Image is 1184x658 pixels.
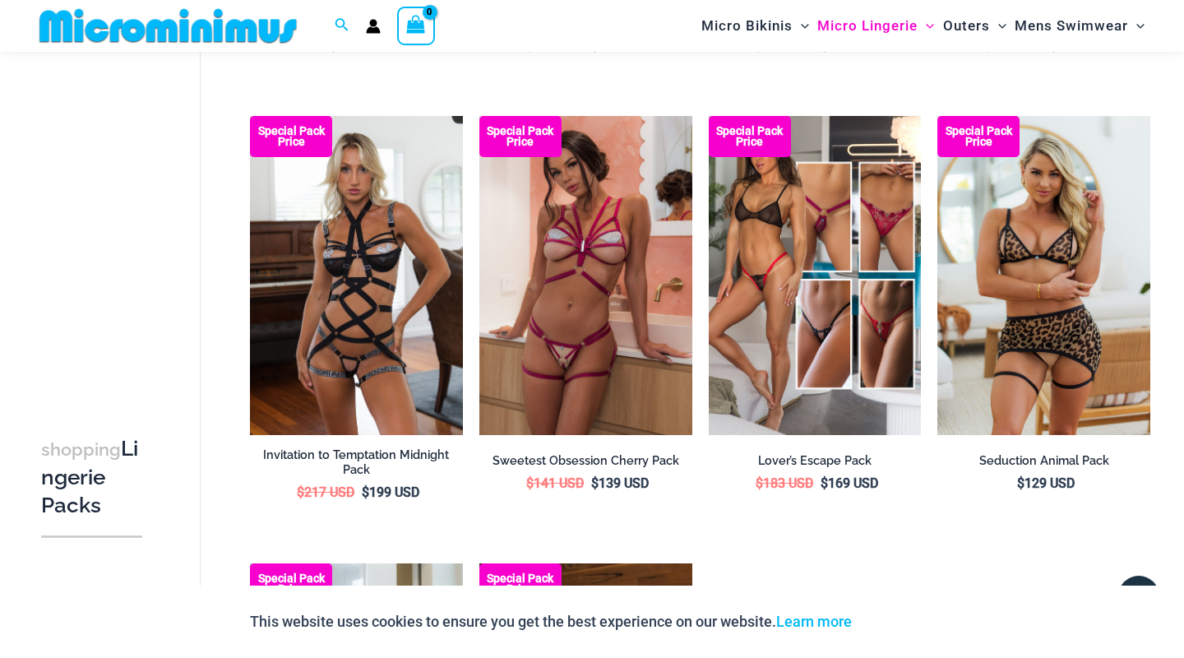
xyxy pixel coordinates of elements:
span: $ [756,475,763,491]
button: Accept [864,602,934,642]
bdi: 194 USD [985,38,1043,53]
a: Invitation to Temptation Midnight 1037 Bra 6037 Thong 1954 Bodysuit 02 Invitation to Temptation M... [250,116,463,435]
img: Invitation to Temptation Midnight 1037 Bra 6037 Thong 1954 Bodysuit 02 [250,116,463,435]
span: shopping [41,439,121,460]
img: MM SHOP LOGO FLAT [33,7,303,44]
span: Menu Toggle [793,5,809,47]
span: $ [526,38,534,53]
span: $ [1050,38,1057,53]
bdi: 388 USD [526,38,584,53]
h2: Invitation to Temptation Midnight Pack [250,447,463,478]
span: $ [297,484,304,500]
bdi: 199 USD [362,484,419,500]
h3: Lingerie Packs [41,435,142,519]
bdi: 141 USD [526,475,584,491]
bdi: 217 USD [297,484,354,500]
bdi: 185 USD [1050,38,1108,53]
span: $ [330,38,337,53]
span: Menu Toggle [1128,5,1145,47]
a: Search icon link [335,16,349,36]
a: View Shopping Cart, empty [397,7,435,44]
nav: Site Navigation [695,2,1151,49]
h2: Lover’s Escape Pack [709,453,922,469]
bdi: 185 USD [821,38,878,53]
span: $ [591,475,599,491]
span: $ [985,38,992,53]
span: $ [1017,475,1024,491]
a: Micro BikinisMenu ToggleMenu Toggle [697,5,813,47]
a: Account icon link [366,19,381,34]
bdi: 359 USD [591,38,649,53]
span: $ [526,475,534,491]
a: Learn more [776,613,852,630]
b: Special Pack Price [479,126,562,147]
iframe: TrustedSite Certified [41,55,189,384]
a: Seduction Animal 1034 Bra 6034 Thong 5019 Skirt 02 Seduction Animal 1034 Bra 6034 Thong 5019 Skir... [937,116,1150,435]
b: Special Pack Price [479,573,562,595]
span: Micro Lingerie [817,5,918,47]
img: Lovers Escape Pack [709,116,922,435]
span: $ [591,38,599,53]
span: $ [821,38,828,53]
span: Outers [943,5,990,47]
p: This website uses cookies to ensure you get the best experience on our website. [250,609,852,634]
h2: Seduction Animal Pack [937,453,1150,469]
a: OutersMenu ToggleMenu Toggle [939,5,1011,47]
bdi: 139 USD [591,475,649,491]
b: Special Pack Price [250,573,332,595]
a: Lover’s Escape Pack [709,453,922,475]
a: Sweetest Obsession Cherry 1129 Bra 6119 Bottom 1939 Bodysuit 05 Sweetest Obsession Cherry 1129 Br... [479,116,692,435]
span: Mens Swimwear [1015,5,1128,47]
a: Lovers Escape Pack Zoe Deep Red 689 Micro Thong 04Zoe Deep Red 689 Micro Thong 04 [709,116,922,435]
a: Sweetest Obsession Cherry Pack [479,453,692,475]
a: Mens SwimwearMenu ToggleMenu Toggle [1011,5,1149,47]
a: Invitation to Temptation Midnight Pack [250,447,463,484]
a: Micro LingerieMenu ToggleMenu Toggle [813,5,938,47]
span: Menu Toggle [990,5,1006,47]
a: Seduction Animal Pack [937,453,1150,475]
span: $ [362,484,369,500]
bdi: 129 USD [1017,475,1075,491]
span: Micro Bikinis [701,5,793,47]
bdi: 194 USD [756,38,813,53]
span: Menu Toggle [918,5,934,47]
bdi: 183 USD [756,475,813,491]
h2: Sweetest Obsession Cherry Pack [479,453,692,469]
b: Special Pack Price [709,126,791,147]
span: $ [756,38,763,53]
b: Special Pack Price [937,126,1020,147]
bdi: 159 USD [330,38,387,53]
img: Sweetest Obsession Cherry 1129 Bra 6119 Bottom 1939 Bodysuit 05 [479,116,692,435]
img: Seduction Animal 1034 Bra 6034 Thong 5019 Skirt 02 [937,116,1150,435]
b: Special Pack Price [250,126,332,147]
bdi: 169 USD [821,475,878,491]
span: $ [821,475,828,491]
